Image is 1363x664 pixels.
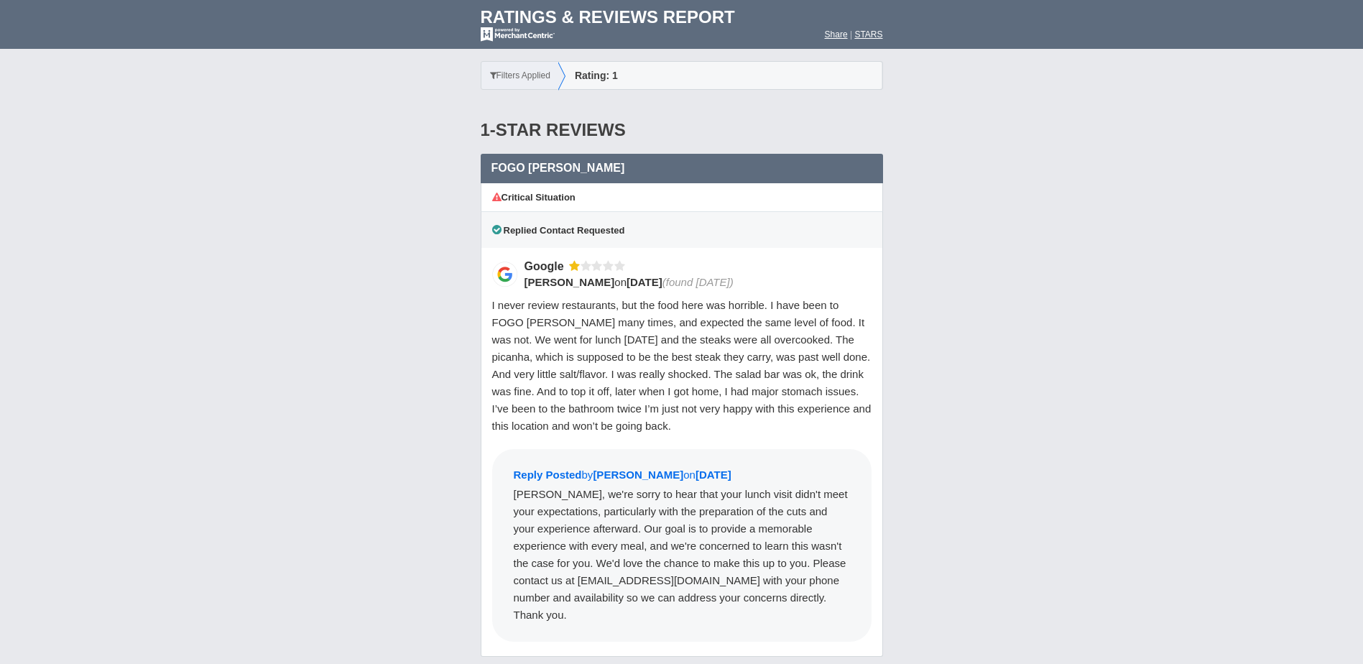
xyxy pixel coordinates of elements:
[525,275,862,290] div: on
[492,299,872,432] span: I never review restaurants, but the food here was horrible. I have been to FOGO [PERSON_NAME] man...
[481,106,883,154] div: 1-Star Reviews
[481,27,555,42] img: mc-powered-by-logo-white-103.png
[514,486,850,624] div: [PERSON_NAME], we're sorry to hear that your lunch visit didn't meet your expectations, particula...
[492,192,576,203] span: Critical Situation
[481,62,559,89] div: Filters Applied
[492,262,517,287] img: Google
[825,29,848,40] a: Share
[525,276,615,288] span: [PERSON_NAME]
[514,469,582,481] span: Reply Posted
[593,469,683,481] span: [PERSON_NAME]
[850,29,852,40] span: |
[514,467,850,486] div: by on
[491,162,625,174] span: Fogo [PERSON_NAME]
[525,259,569,274] div: Google
[662,276,734,288] span: (found [DATE])
[627,276,662,288] span: [DATE]
[854,29,882,40] a: STARS
[696,469,731,481] span: [DATE]
[492,225,625,236] span: Replied Contact Requested
[558,62,882,89] div: Rating: 1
